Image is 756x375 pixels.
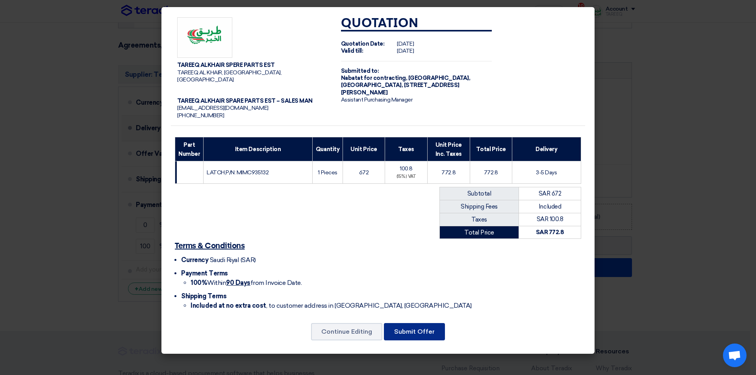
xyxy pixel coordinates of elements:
font: Included at no extra cost [191,302,266,309]
font: Item Description [235,146,281,153]
button: Submit Offer [384,323,445,340]
font: Taxes [398,146,414,153]
font: Total Price [464,229,494,236]
font: LATCH,P/N: MIMC935132 [207,169,269,176]
font: Included [539,203,561,210]
font: Continue Editing [321,328,372,335]
font: 1 Pieces [318,169,337,176]
font: Saudi Riyal (SAR) [210,256,256,264]
font: 772.8 [484,169,498,176]
font: [EMAIL_ADDRESS][DOMAIN_NAME] [177,105,269,111]
font: Shipping Terms [181,292,226,300]
font: SAR 772.8 [536,229,564,236]
font: 772.8 [441,169,456,176]
font: Nabatat for contracting, [341,75,407,81]
font: 672 [359,169,369,176]
img: Company Logo [177,17,232,58]
font: [PERSON_NAME] [341,89,388,96]
font: Quotation [341,17,419,30]
font: TAREEQ ALKHAIR SPERE PARTS EST [177,62,275,68]
font: Part Number [178,142,200,157]
font: (15%) VAT [397,174,416,179]
button: Continue Editing [311,323,382,340]
font: Quotation Date: [341,41,385,47]
font: from Invoice Date. [250,279,302,286]
div: Open chat [723,344,747,367]
font: [DATE] [397,41,414,47]
font: Submitted to: [341,68,379,74]
font: Currency [181,256,208,264]
font: [GEOGRAPHIC_DATA], [GEOGRAPHIC_DATA], [STREET_ADDRESS] [341,75,470,89]
font: Quantity [316,146,339,153]
font: Total Price [476,146,506,153]
font: [PHONE_NUMBER] [177,112,224,119]
font: , to customer address in [GEOGRAPHIC_DATA], [GEOGRAPHIC_DATA] [266,302,472,309]
font: 3-5 Days [536,169,557,176]
font: Submit Offer [394,328,435,335]
font: 90 Days [226,279,250,286]
font: Within [207,279,226,286]
font: [DATE] [397,48,414,54]
font: SAR 100.8 [537,216,563,223]
font: Taxes [471,216,487,223]
font: Valid till: [341,48,363,54]
font: Subtotal [467,190,491,197]
font: Unit Price [350,146,377,153]
font: Assistant Purchasing Manager [341,96,413,103]
font: Payment Terms [181,270,228,277]
font: TAREEQ ALKHAIR SPARE PARTS EST – SALES MAN [177,98,313,104]
font: SAR 672 [539,190,561,197]
font: TAREEQ AL KHAIR, [GEOGRAPHIC_DATA], [GEOGRAPHIC_DATA] [177,69,282,83]
font: Delivery [535,146,557,153]
font: Terms & Conditions [175,242,245,250]
font: Unit Price Inc. Taxes [435,142,462,157]
font: 100% [191,279,207,286]
font: 100.8 [400,165,413,172]
font: Shipping Fees [461,203,498,210]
